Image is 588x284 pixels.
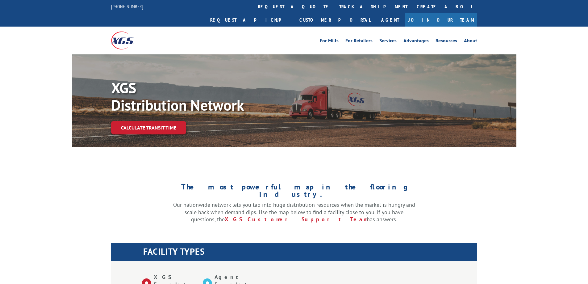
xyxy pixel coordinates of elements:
[173,183,415,201] h1: The most powerful map in the flooring industry.
[345,38,373,45] a: For Retailers
[111,3,143,10] a: [PHONE_NUMBER]
[320,38,339,45] a: For Mills
[111,79,296,114] p: XGS Distribution Network
[379,38,397,45] a: Services
[295,13,375,27] a: Customer Portal
[225,216,367,223] a: XGS Customer Support Team
[111,121,186,134] a: Calculate transit time
[173,201,415,223] p: Our nationwide network lets you tap into huge distribution resources when the market is hungry an...
[403,38,429,45] a: Advantages
[206,13,295,27] a: Request a pickup
[143,247,477,259] h1: FACILITY TYPES
[375,13,405,27] a: Agent
[405,13,477,27] a: Join Our Team
[464,38,477,45] a: About
[436,38,457,45] a: Resources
